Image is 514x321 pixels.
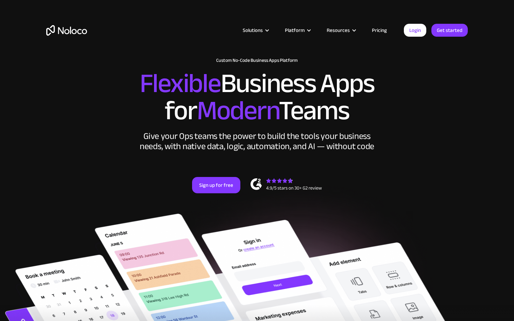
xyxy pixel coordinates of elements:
div: Platform [285,26,305,35]
div: Solutions [234,26,276,35]
div: Platform [276,26,318,35]
h2: Business Apps for Teams [46,70,468,124]
a: home [46,25,87,36]
span: Flexible [140,58,221,109]
a: Sign up for free [192,177,240,193]
div: Give your Ops teams the power to build the tools your business needs, with native data, logic, au... [138,131,376,151]
div: Resources [318,26,363,35]
a: Get started [431,24,468,37]
a: Pricing [363,26,395,35]
span: Modern [197,85,279,136]
div: Resources [327,26,350,35]
a: Login [404,24,426,37]
div: Solutions [243,26,263,35]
